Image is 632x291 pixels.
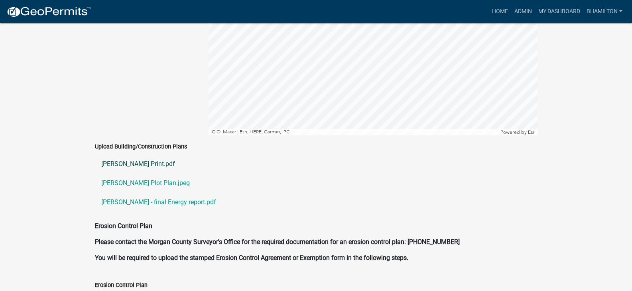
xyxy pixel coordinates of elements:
strong: You will be required to upload the stamped Erosion Control Agreement or Exemption form in the fol... [95,254,408,262]
a: [PERSON_NAME] Plot Plan.jpeg [95,174,537,193]
div: IGIO, Maxar | Esri, HERE, Garmin, iPC [209,129,498,135]
a: bhamilton [583,4,626,19]
strong: Erosion Control Plan [95,222,152,230]
a: Admin [511,4,535,19]
strong: Please contact the Morgan County Surveyor's Office for the required documentation for an erosion ... [95,238,460,246]
a: [PERSON_NAME] Print.pdf [95,154,537,174]
a: [PERSON_NAME] - final Energy report.pdf [95,193,537,212]
div: Powered by [498,129,537,135]
label: Upload Building/Construction Plans [95,144,187,150]
a: My Dashboard [535,4,583,19]
label: Erosion Control Plan [95,283,148,288]
a: Home [489,4,511,19]
a: Esri [528,129,536,135]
